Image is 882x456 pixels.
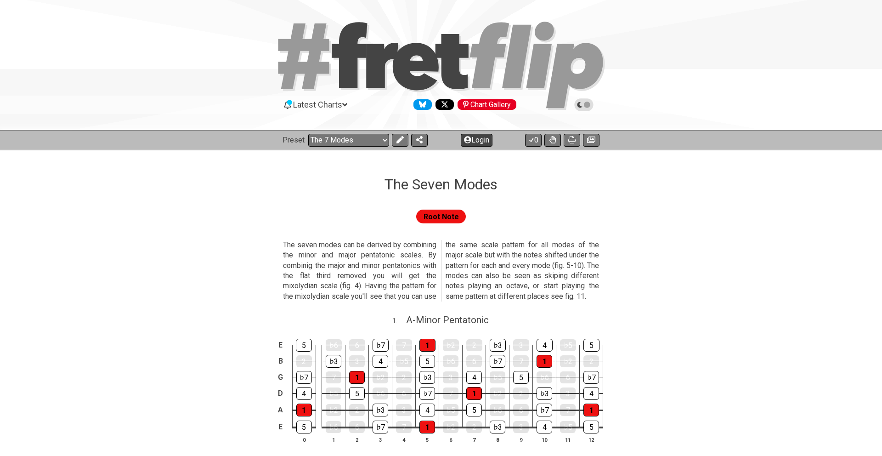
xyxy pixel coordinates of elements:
div: 2 [583,355,599,367]
div: 7 [560,404,576,416]
div: ♭6 [490,404,505,416]
select: Preset [308,134,389,147]
th: 0 [292,435,316,445]
td: E [275,418,286,436]
div: ♭7 [583,371,599,384]
div: 6 [396,388,412,399]
th: 4 [392,435,416,445]
div: 6 [349,339,365,351]
th: 9 [509,435,533,445]
span: Latest Charts [293,100,342,109]
div: ♭7 [537,404,552,416]
div: 5 [583,339,599,352]
div: 1 [537,355,552,368]
th: 8 [486,435,509,445]
button: 0 [525,134,542,147]
td: D [275,385,286,402]
span: Toggle light / dark theme [579,101,589,109]
div: 2 [396,371,412,383]
span: 1 . [392,316,406,326]
a: Follow #fretflip at X [432,99,454,110]
button: Share Preset [411,134,428,147]
div: ♭2 [443,339,459,351]
div: 7 [396,339,412,351]
th: 12 [580,435,603,445]
div: 2 [466,421,482,433]
div: 4 [419,404,435,416]
div: ♭3 [419,371,435,384]
div: ♭6 [326,421,341,433]
div: ♭3 [490,421,505,433]
div: ♭2 [326,404,341,416]
div: ♭6 [443,355,458,367]
div: 4 [296,387,312,400]
p: The seven modes can be derived by combining the minor and major pentatonic scales. By combinig th... [283,240,599,302]
th: 5 [416,435,439,445]
div: 4 [583,387,599,400]
div: ♭5 [560,421,576,433]
div: 5 [466,404,482,416]
div: ♭5 [396,355,412,367]
th: 1 [322,435,345,445]
div: ♭2 [560,355,576,367]
div: 5 [296,339,312,352]
div: 1 [583,404,599,416]
div: 1 [466,387,482,400]
div: 2 [296,355,312,367]
div: 6 [513,404,529,416]
div: 2 [513,388,529,399]
div: 3 [443,371,458,383]
div: ♭7 [373,421,388,433]
div: 7 [443,388,458,399]
div: 1 [419,421,435,433]
div: 4 [373,355,388,368]
button: Login [461,134,492,147]
div: ♭5 [560,339,576,351]
div: 3 [560,388,576,399]
div: ♭2 [490,388,505,399]
button: Print [564,134,580,147]
h1: The Seven Modes [384,176,498,193]
div: ♭3 [537,387,552,400]
div: 7 [326,371,341,383]
a: Follow #fretflip at Bluesky [410,99,432,110]
div: 7 [513,355,529,367]
div: ♭7 [373,339,389,352]
div: ♭6 [537,371,552,383]
div: 5 [296,421,312,433]
div: 4 [537,421,552,433]
span: A - Minor Pentatonic [406,314,489,325]
button: Toggle Dexterity for all fretkits [544,134,561,147]
th: 2 [345,435,369,445]
div: 6 [560,371,576,383]
div: 4 [537,339,553,352]
div: 1 [419,339,435,352]
td: E [275,337,286,353]
div: ♭6 [373,388,388,399]
div: 3 [513,339,529,351]
div: ♭3 [326,355,341,368]
div: 3 [513,421,529,433]
span: Preset [283,136,305,144]
div: ♭7 [296,371,312,384]
th: 7 [463,435,486,445]
div: 5 [419,355,435,368]
div: 1 [349,371,365,384]
div: 7 [396,421,412,433]
div: ♭2 [443,421,458,433]
div: 4 [466,371,482,384]
td: A [275,401,286,418]
div: 3 [396,404,412,416]
div: 2 [466,339,482,351]
div: 2 [349,404,365,416]
div: 3 [349,355,365,367]
span: Root Note [424,210,459,223]
div: ♭5 [443,404,458,416]
div: 1 [296,404,312,416]
th: 6 [439,435,463,445]
td: G [275,369,286,385]
th: 11 [556,435,580,445]
th: 3 [369,435,392,445]
a: #fretflip at Pinterest [454,99,516,110]
td: B [275,353,286,369]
